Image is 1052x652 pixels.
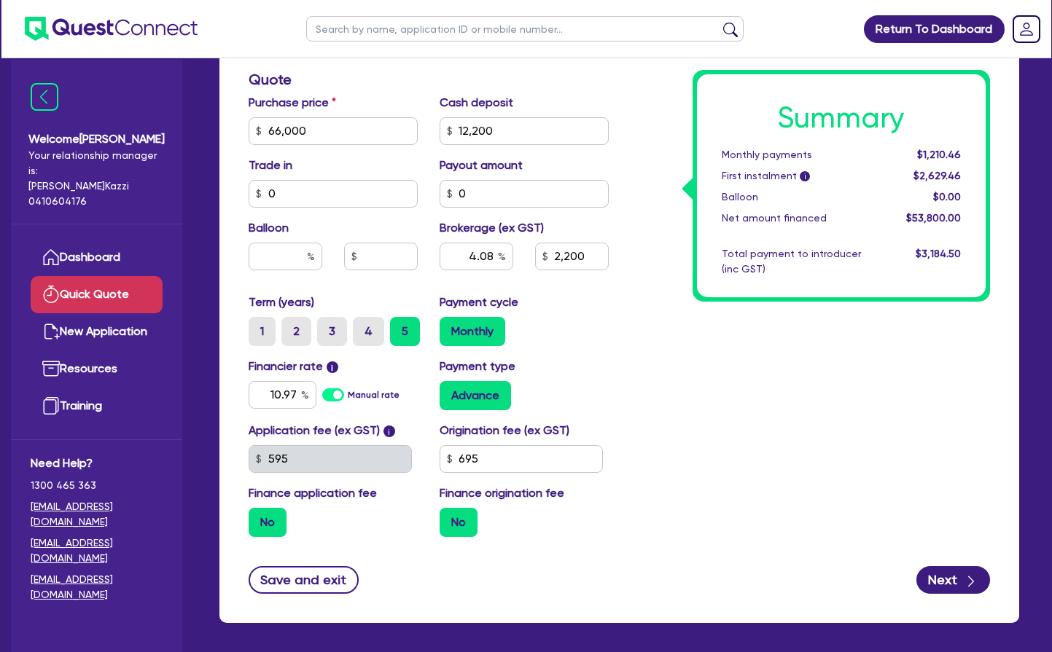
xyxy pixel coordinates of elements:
label: Finance application fee [249,484,377,502]
label: 2 [281,317,311,346]
label: Term (years) [249,294,314,311]
span: Your relationship manager is: [PERSON_NAME] Kazzi 0410604176 [28,148,165,209]
img: new-application [42,323,60,340]
span: i [327,361,338,373]
span: i [383,425,395,437]
img: quick-quote [42,286,60,303]
a: Dashboard [31,239,163,276]
label: Brokerage (ex GST) [440,219,544,237]
a: Return To Dashboard [864,15,1005,43]
a: Quick Quote [31,276,163,313]
a: New Application [31,313,163,350]
img: training [42,397,60,415]
label: 5 [390,317,420,346]
label: Application fee (ex GST) [249,422,380,439]
img: icon-menu-close [31,83,58,111]
div: Balloon [711,189,885,205]
label: Manual rate [348,388,400,401]
label: Trade in [249,157,292,174]
span: Need Help? [31,455,163,472]
div: Monthly payments [711,147,885,162]
input: Search by name, application ID or mobile number... [306,16,744,42]
label: Cash deposit [440,94,513,111]
span: Welcome [PERSON_NAME] [28,130,165,148]
button: Save and exit [249,566,359,594]
a: Training [31,388,163,425]
div: First instalment [711,168,885,184]
img: quest-connect-logo-blue [25,17,198,41]
label: 4 [353,317,384,346]
label: 3 [317,317,347,346]
span: $2,629.46 [913,170,961,181]
label: Monthly [440,317,505,346]
label: Financier rate [249,358,338,375]
label: Balloon [249,219,289,237]
img: resources [42,360,60,377]
span: $1,210.46 [917,149,961,160]
label: Finance origination fee [440,484,564,502]
a: [EMAIL_ADDRESS][DOMAIN_NAME] [31,535,163,566]
label: 1 [249,317,276,346]
label: No [440,508,478,537]
label: No [249,508,287,537]
label: Payment cycle [440,294,518,311]
label: Advance [440,381,511,410]
span: i [800,172,810,182]
span: $0.00 [933,191,961,203]
a: [EMAIL_ADDRESS][DOMAIN_NAME] [31,499,163,530]
h1: Summary [722,101,962,135]
button: Next [916,566,990,594]
a: Resources [31,350,163,388]
h3: Quote [249,71,609,88]
span: 1300 465 363 [31,478,163,493]
a: Dropdown toggle [1008,10,1045,48]
a: [EMAIL_ADDRESS][DOMAIN_NAME] [31,572,163,602]
label: Payment type [440,358,515,375]
span: $53,800.00 [906,212,961,224]
div: Net amount financed [711,211,885,226]
label: Origination fee (ex GST) [440,422,569,439]
span: $3,184.50 [916,248,961,259]
div: Total payment to introducer (inc GST) [711,246,885,277]
label: Payout amount [440,157,523,174]
label: Purchase price [249,94,336,111]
